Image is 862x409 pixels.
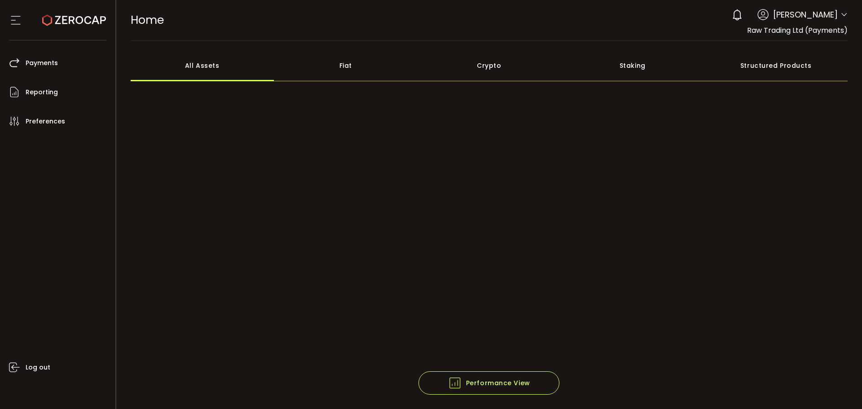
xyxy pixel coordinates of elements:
span: Raw Trading Ltd (Payments) [747,25,848,35]
span: Reporting [26,86,58,99]
iframe: Chat Widget [817,366,862,409]
div: Structured Products [704,50,848,81]
button: Performance View [418,371,559,395]
span: Home [131,12,164,28]
div: All Assets [131,50,274,81]
span: Log out [26,361,50,374]
span: Payments [26,57,58,70]
span: Performance View [448,376,530,390]
span: Preferences [26,115,65,128]
div: Fiat [274,50,418,81]
div: Crypto [418,50,561,81]
span: [PERSON_NAME] [773,9,838,21]
div: Staking [561,50,704,81]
